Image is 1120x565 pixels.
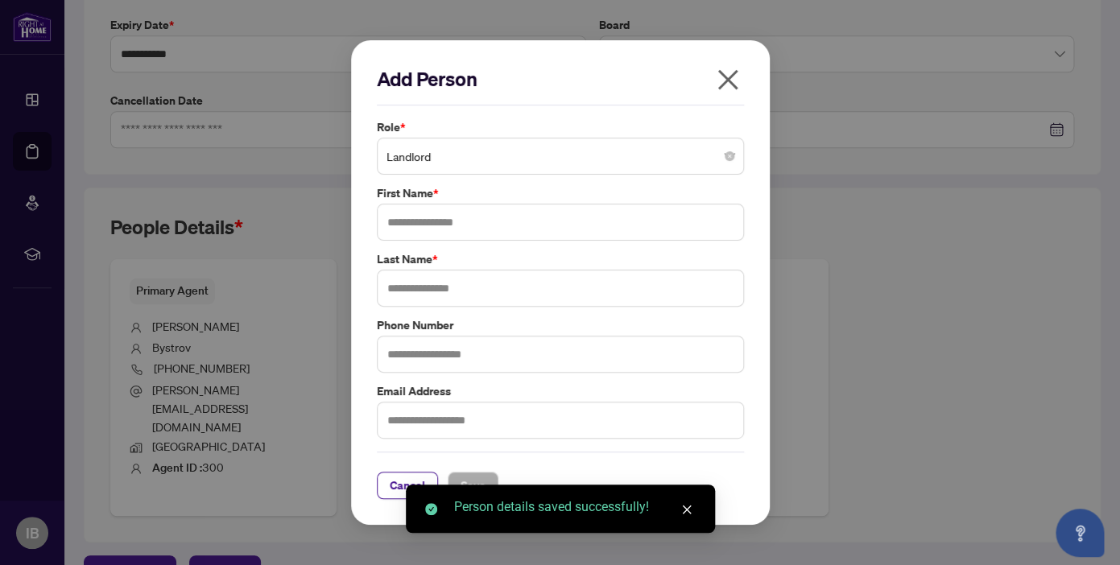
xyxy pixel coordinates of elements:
label: Role [377,118,744,136]
label: Phone Number [377,316,744,334]
button: Cancel [377,472,438,499]
span: close [715,67,741,93]
label: Last Name [377,250,744,268]
label: Email Address [377,382,744,400]
span: close-circle [725,151,734,161]
h2: Add Person [377,66,744,92]
span: Cancel [390,472,425,498]
div: Person details saved successfully! [454,497,696,517]
button: Save [448,472,498,499]
span: close [681,504,692,515]
a: Close [678,501,696,518]
button: Open asap [1056,509,1104,557]
label: First Name [377,184,744,202]
span: check-circle [425,503,437,515]
span: Landlord [386,141,734,171]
